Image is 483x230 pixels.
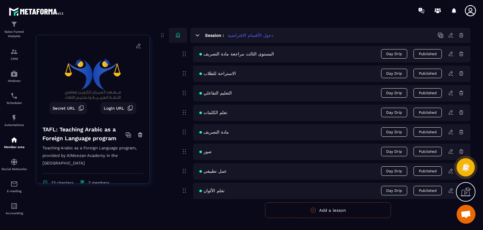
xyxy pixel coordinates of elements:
[2,57,27,60] p: CRM
[2,79,27,83] p: Webinar
[10,202,18,210] img: accountant
[381,108,407,117] span: Day Drip
[10,114,18,122] img: automations
[10,158,18,166] img: social-network
[101,102,136,114] button: Login URL
[199,149,212,154] span: صور
[381,147,407,156] span: Day Drip
[10,48,18,55] img: formation
[228,32,273,38] h5: دخول الأقسام الافتراضية
[414,186,442,195] button: Published
[2,87,27,109] a: schedulerschedulerScheduler
[2,16,27,43] a: formationformationSales Funnel Website
[10,92,18,100] img: scheduler
[10,20,18,28] img: formation
[42,125,125,143] h4: TAFL: Teaching Arabic as a Foreign Language program
[381,88,407,98] span: Day Drip
[265,202,391,218] button: Add a lesson
[199,51,274,56] span: المستوى الثالث مراجعة مادة التصريف
[104,106,124,111] span: Login URL
[42,144,143,174] p: Teaching Arabic as a Foreign Language program, provided by AlMeezan Academy in the [GEOGRAPHIC_DATA]
[10,136,18,144] img: automations
[381,166,407,176] span: Day Drip
[2,211,27,215] p: Accounting
[2,167,27,171] p: Social Networks
[2,198,27,220] a: accountantaccountantAccounting
[2,43,27,65] a: formationformationCRM
[414,108,442,117] button: Published
[457,205,475,224] div: Open chat
[414,88,442,98] button: Published
[2,123,27,127] p: Automations
[2,65,27,87] a: automationsautomationsWebinar
[49,102,87,114] button: Secret URL
[414,69,442,78] button: Published
[199,90,232,95] span: التعليم التفاعلي
[2,30,27,38] p: Sales Funnel Website
[199,169,227,174] span: عمل تطبيقي
[199,129,229,135] span: مادة التصريف
[10,180,18,188] img: email
[381,186,407,195] span: Day Drip
[2,145,27,149] p: Member area
[199,71,236,76] span: الاستراحة للطلاب
[205,33,224,38] h6: Session :
[381,69,407,78] span: Day Drip
[381,127,407,137] span: Day Drip
[414,127,442,137] button: Published
[414,166,442,176] button: Published
[199,110,227,115] span: تعلم الكلمات
[414,147,442,156] button: Published
[2,175,27,198] a: emailemailE-mailing
[199,188,225,193] span: تعلم الألوان
[2,189,27,193] p: E-mailing
[53,106,75,111] span: Secret URL
[2,153,27,175] a: social-networksocial-networkSocial Networks
[2,101,27,105] p: Scheduler
[10,70,18,78] img: automations
[9,6,65,17] img: logo
[41,40,145,119] img: background
[381,49,407,59] span: Day Drip
[414,49,442,59] button: Published
[51,181,73,185] span: 23 chapters
[2,109,27,131] a: automationsautomationsAutomations
[2,131,27,153] a: automationsautomationsMember area
[88,181,109,185] span: 7 members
